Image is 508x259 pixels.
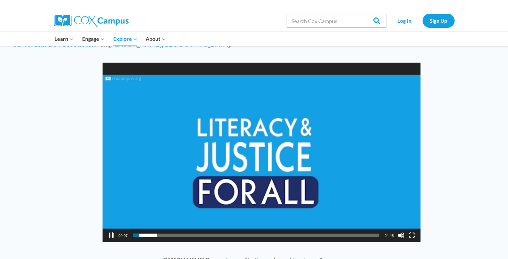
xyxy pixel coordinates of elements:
button: Child menu of Explore [109,32,142,46]
button: Mute [398,232,404,239]
span: 00:07 [119,234,128,238]
nav: Primary Navigation [50,32,170,46]
div: Video Player [103,63,420,242]
button: Fullscreen [408,232,415,239]
img: Cox Campus [54,15,129,27]
button: Pause [108,232,115,239]
button: Child menu of Learn [50,32,78,46]
span: 04:48 [384,234,394,238]
a: Log In [390,14,419,27]
input: Search Cox Campus [287,14,387,27]
a: Sign Up [422,14,455,27]
nav: Secondary Navigation [390,14,455,27]
button: Child menu of About [141,32,170,46]
button: Child menu of Engage [78,32,109,46]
